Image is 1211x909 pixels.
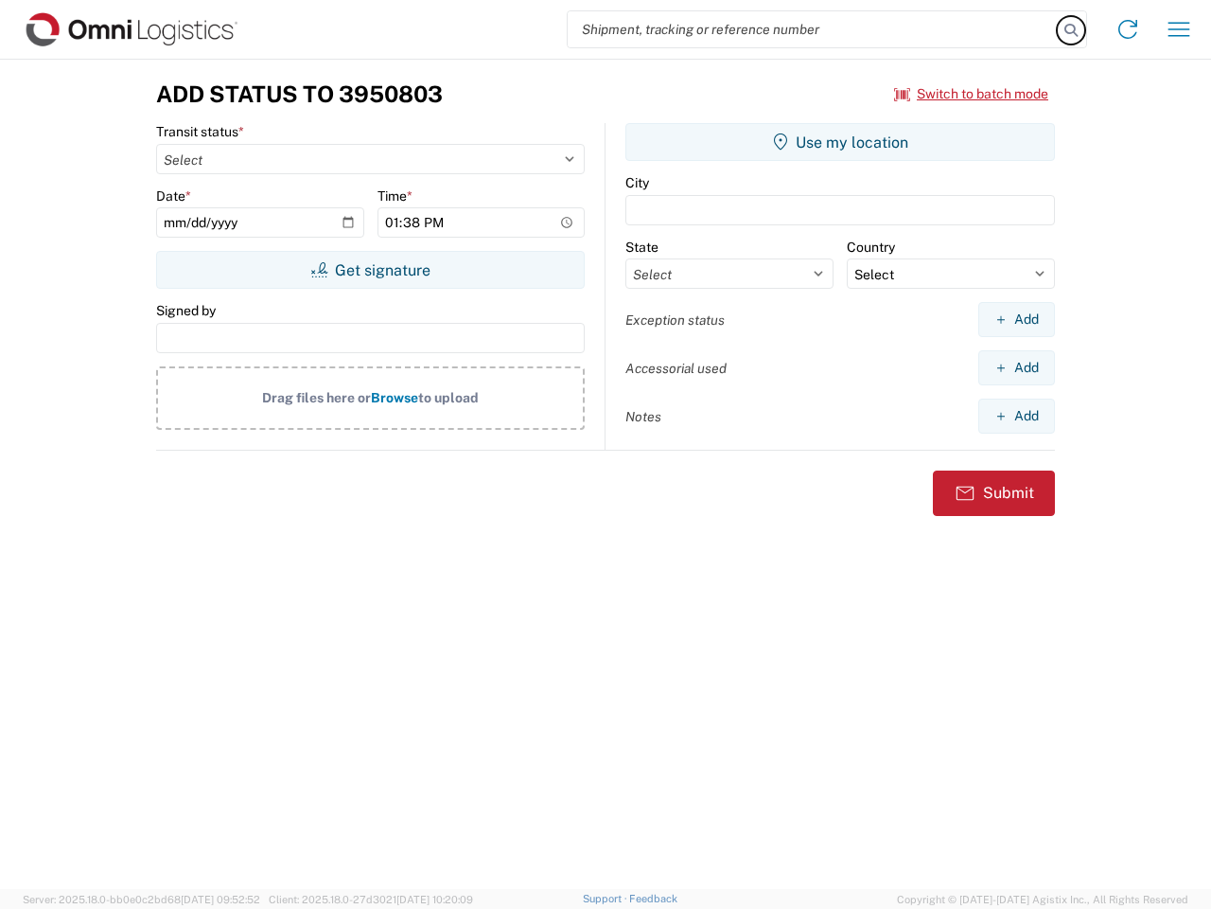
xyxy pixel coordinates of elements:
[568,11,1058,47] input: Shipment, tracking or reference number
[181,894,260,905] span: [DATE] 09:52:52
[583,893,630,904] a: Support
[371,390,418,405] span: Browse
[418,390,479,405] span: to upload
[156,302,216,319] label: Signed by
[625,239,658,256] label: State
[978,350,1055,385] button: Add
[847,239,895,256] label: Country
[156,187,191,205] label: Date
[156,80,443,108] h3: Add Status to 3950803
[156,251,585,289] button: Get signature
[629,893,677,904] a: Feedback
[897,891,1188,908] span: Copyright © [DATE]-[DATE] Agistix Inc., All Rights Reserved
[156,123,244,140] label: Transit status
[625,360,727,377] label: Accessorial used
[933,471,1055,516] button: Submit
[262,390,371,405] span: Drag files here or
[23,894,260,905] span: Server: 2025.18.0-bb0e0c2bd68
[625,408,661,425] label: Notes
[377,187,412,205] label: Time
[269,894,473,905] span: Client: 2025.18.0-27d3021
[978,399,1055,434] button: Add
[978,302,1055,337] button: Add
[894,79,1048,110] button: Switch to batch mode
[625,123,1055,161] button: Use my location
[625,174,649,191] label: City
[396,894,473,905] span: [DATE] 10:20:09
[625,312,725,329] label: Exception status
